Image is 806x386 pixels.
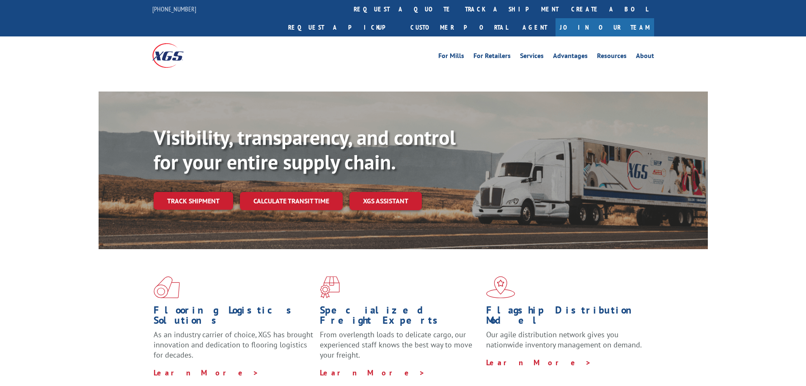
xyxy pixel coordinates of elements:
[154,124,456,175] b: Visibility, transparency, and control for your entire supply chain.
[404,18,514,36] a: Customer Portal
[514,18,556,36] a: Agent
[486,305,646,330] h1: Flagship Distribution Model
[553,53,588,62] a: Advantages
[486,276,515,298] img: xgs-icon-flagship-distribution-model-red
[556,18,654,36] a: Join Our Team
[486,358,591,367] a: Learn More >
[154,305,314,330] h1: Flooring Logistics Solutions
[240,192,343,210] a: Calculate transit time
[154,330,313,360] span: As an industry carrier of choice, XGS has brought innovation and dedication to flooring logistics...
[282,18,404,36] a: Request a pickup
[520,53,544,62] a: Services
[486,330,642,350] span: Our agile distribution network gives you nationwide inventory management on demand.
[152,5,196,13] a: [PHONE_NUMBER]
[636,53,654,62] a: About
[154,368,259,378] a: Learn More >
[154,276,180,298] img: xgs-icon-total-supply-chain-intelligence-red
[320,305,480,330] h1: Specialized Freight Experts
[349,192,422,210] a: XGS ASSISTANT
[597,53,627,62] a: Resources
[438,53,464,62] a: For Mills
[473,53,511,62] a: For Retailers
[154,192,233,210] a: Track shipment
[320,368,425,378] a: Learn More >
[320,330,480,367] p: From overlength loads to delicate cargo, our experienced staff knows the best way to move your fr...
[320,276,340,298] img: xgs-icon-focused-on-flooring-red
